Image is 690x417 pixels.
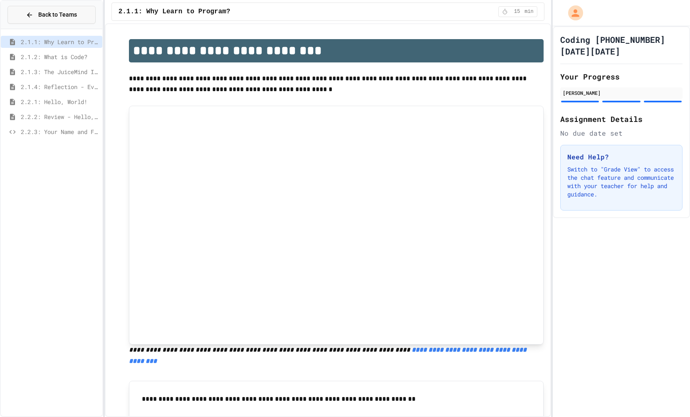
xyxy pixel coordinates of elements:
[524,8,534,15] span: min
[560,34,683,57] h1: Coding [PHONE_NUMBER][DATE][DATE]
[38,10,77,19] span: Back to Teams
[559,3,585,22] div: My Account
[21,82,99,91] span: 2.1.4: Reflection - Evolving Technology
[563,89,680,97] div: [PERSON_NAME]
[7,6,96,24] button: Back to Teams
[21,52,99,61] span: 2.1.2: What is Code?
[21,67,99,76] span: 2.1.3: The JuiceMind IDE
[21,97,99,106] span: 2.2.1: Hello, World!
[560,71,683,82] h2: Your Progress
[560,113,683,125] h2: Assignment Details
[567,152,675,162] h3: Need Help?
[567,165,675,199] p: Switch to "Grade View" to access the chat feature and communicate with your teacher for help and ...
[560,128,683,138] div: No due date set
[510,8,524,15] span: 15
[119,7,230,17] span: 2.1.1: Why Learn to Program?
[21,127,99,136] span: 2.2.3: Your Name and Favorite Movie
[21,112,99,121] span: 2.2.2: Review - Hello, World!
[21,37,99,46] span: 2.1.1: Why Learn to Program?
